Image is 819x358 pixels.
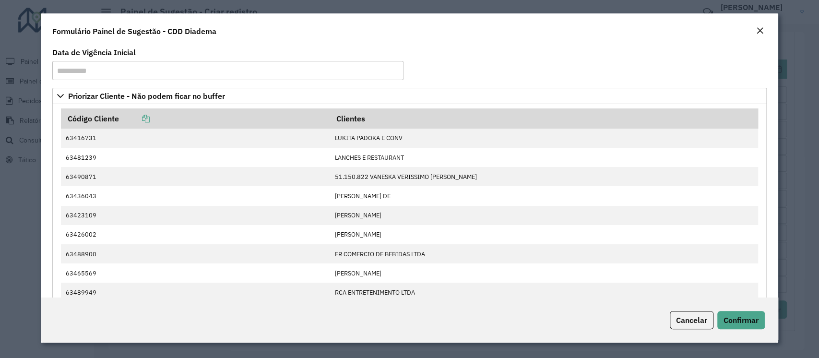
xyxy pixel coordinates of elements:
[330,186,758,205] td: [PERSON_NAME] DE
[717,311,765,329] button: Confirmar
[330,148,758,167] td: LANCHES E RESTAURANT
[61,206,330,225] td: 63423109
[330,244,758,263] td: FR COMERCIO DE BEBIDAS LTDA
[61,108,330,129] th: Código Cliente
[52,47,136,58] label: Data de Vigência Inicial
[61,148,330,167] td: 63481239
[330,225,758,244] td: [PERSON_NAME]
[119,114,150,123] a: Copiar
[61,129,330,148] td: 63416731
[61,263,330,283] td: 63465569
[753,25,767,37] button: Close
[330,129,758,148] td: LUKITA PADOKA E CONV
[330,283,758,302] td: RCA ENTRETENIMENTO LTDA
[756,27,764,35] em: Fechar
[330,108,758,129] th: Clientes
[52,88,766,104] a: Priorizar Cliente - Não podem ficar no buffer
[52,25,216,37] h4: Formulário Painel de Sugestão - CDD Diadema
[724,315,759,325] span: Confirmar
[330,206,758,225] td: [PERSON_NAME]
[61,225,330,244] td: 63426002
[670,311,713,329] button: Cancelar
[61,167,330,186] td: 63490871
[68,92,225,100] span: Priorizar Cliente - Não podem ficar no buffer
[61,244,330,263] td: 63488900
[330,263,758,283] td: [PERSON_NAME]
[61,283,330,302] td: 63489949
[330,167,758,186] td: 51.150.822 VANESKA VERISSIMO [PERSON_NAME]
[61,186,330,205] td: 63436043
[676,315,707,325] span: Cancelar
